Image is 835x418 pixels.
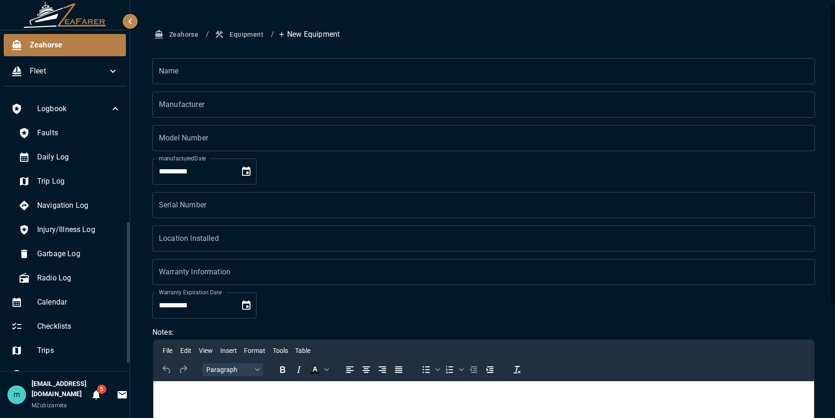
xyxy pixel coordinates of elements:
[271,29,274,40] li: /
[11,194,128,217] div: Navigation Log
[37,321,121,332] span: Checklists
[175,363,191,376] button: Redo
[4,364,128,386] div: Tasks
[37,248,121,259] span: Garbage Log
[37,297,121,308] span: Calendar
[159,154,206,162] label: manufacturedDate
[220,347,237,354] span: Insert
[37,272,121,284] span: Radio Log
[278,29,340,40] p: New Equipment
[358,363,374,376] button: Align center
[391,363,407,376] button: Justify
[11,122,128,144] div: Faults
[4,34,126,56] div: Zeahorse
[206,29,209,40] li: /
[11,170,128,192] div: Trip Log
[4,339,128,362] div: Trips
[342,363,358,376] button: Align left
[375,363,390,376] button: Align right
[206,366,252,373] span: Paragraph
[237,296,256,315] button: Choose date, selected date is Sep 3, 2025
[32,379,87,399] h6: [EMAIL_ADDRESS][DOMAIN_NAME]
[213,26,267,43] button: Equipment
[30,40,118,51] span: Zeahorse
[37,127,121,139] span: Faults
[237,162,256,181] button: Choose date, selected date is Sep 3, 2025
[199,347,213,354] span: View
[30,66,107,77] span: Fleet
[11,219,128,241] div: Injury/Illness Log
[37,103,110,114] span: Logbook
[291,363,307,376] button: Italic
[509,363,525,376] button: Clear formatting
[4,60,126,82] div: Fleet
[442,363,465,376] div: Numbered list
[37,176,121,187] span: Trip Log
[4,291,128,313] div: Calendar
[4,315,128,338] div: Checklists
[37,152,121,163] span: Daily Log
[159,288,222,296] label: Warranty Expiration Date
[203,363,263,376] button: Block Paragraph
[37,345,121,356] span: Trips
[482,363,498,376] button: Increase indent
[244,347,265,354] span: Format
[295,347,310,354] span: Table
[418,363,441,376] div: Bullet list
[87,385,105,404] button: Notifications
[97,385,106,394] span: 5
[152,326,815,339] h6: Notes:
[37,200,121,211] span: Navigation Log
[37,369,121,380] span: Tasks
[37,224,121,235] span: Injury/Illness Log
[23,2,107,28] img: ZeaFarer Logo
[113,385,131,404] button: Invitations
[11,267,128,289] div: Radio Log
[466,363,481,376] button: Decrease indent
[11,243,128,265] div: Garbage Log
[7,385,26,404] div: m
[273,347,288,354] span: Tools
[307,363,330,376] div: Text color Black
[152,26,202,43] button: Zeahorse
[11,146,128,168] div: Daily Log
[4,98,128,120] div: Logbook
[275,363,290,376] button: Bold
[163,347,172,354] span: File
[180,347,191,354] span: Edit
[159,363,175,376] button: Undo
[32,402,67,409] span: MZubizarreta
